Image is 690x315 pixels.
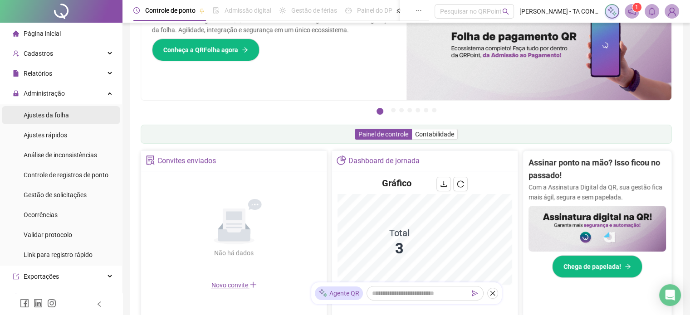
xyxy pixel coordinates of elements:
[47,299,56,308] span: instagram
[152,39,259,61] button: Conheça a QRFolha agora
[628,7,636,15] span: notification
[607,6,617,16] img: sparkle-icon.fc2bf0ac1784a2077858766a79e2daf3.svg
[24,50,53,57] span: Cadastros
[377,108,383,115] button: 1
[157,153,216,169] div: Convites enviados
[391,108,396,112] button: 2
[13,273,19,280] span: export
[34,299,43,308] span: linkedin
[242,47,248,53] span: arrow-right
[416,7,422,14] span: ellipsis
[648,7,656,15] span: bell
[20,299,29,308] span: facebook
[348,153,420,169] div: Dashboard de jornada
[24,293,57,300] span: Integrações
[415,131,454,138] span: Contabilidade
[145,7,196,14] span: Controle de ponto
[211,281,257,289] span: Novo convite
[163,45,238,55] span: Conheça a QRFolha agora
[225,7,271,14] span: Admissão digital
[315,286,363,300] div: Agente QR
[529,182,666,202] p: Com a Assinatura Digital da QR, sua gestão fica mais ágil, segura e sem papelada.
[665,5,679,18] img: 91545
[24,70,52,77] span: Relatórios
[133,7,140,14] span: clock-circle
[24,151,97,159] span: Análise de inconsistências
[13,50,19,57] span: user-add
[424,108,428,112] button: 6
[635,4,638,10] span: 1
[399,108,404,112] button: 3
[24,90,65,97] span: Administração
[416,108,420,112] button: 5
[192,248,276,258] div: Não há dados
[152,15,396,35] p: Com a Folha de Pagamento QR, você faz tudo em um só lugar: da admissão à geração da folha. Agilid...
[213,7,219,14] span: file-done
[337,155,346,165] span: pie-chart
[529,156,666,182] h2: Assinar ponto na mão? Isso ficou no passado!
[659,284,681,306] div: Open Intercom Messenger
[13,30,19,37] span: home
[24,171,108,179] span: Controle de registros de ponto
[632,3,641,12] sup: 1
[13,70,19,77] span: file
[250,281,257,288] span: plus
[24,30,61,37] span: Página inicial
[279,7,286,14] span: sun
[382,177,411,189] h4: Gráfico
[24,251,93,258] span: Link para registro rápido
[563,262,621,271] span: Chega de papelada!
[146,155,155,165] span: solution
[24,273,59,280] span: Exportações
[440,180,447,188] span: download
[24,131,67,139] span: Ajustes rápidos
[432,108,436,112] button: 7
[529,206,666,252] img: banner%2F02c71560-61a6-44d4-94b9-c8ab97240462.png
[625,263,631,270] span: arrow-right
[407,108,412,112] button: 4
[96,301,103,307] span: left
[13,90,19,97] span: lock
[472,290,478,296] span: send
[24,211,58,218] span: Ocorrências
[291,7,337,14] span: Gestão de férias
[519,6,599,16] span: [PERSON_NAME] - TA CONTABILIDADE CONSULTIVA
[318,289,328,298] img: sparkle-icon.fc2bf0ac1784a2077858766a79e2daf3.svg
[396,8,401,14] span: pushpin
[552,255,642,278] button: Chega de papelada!
[199,8,205,14] span: pushpin
[24,231,72,238] span: Validar protocolo
[457,180,464,188] span: reload
[357,7,392,14] span: Painel do DP
[345,7,352,14] span: dashboard
[358,131,408,138] span: Painel de controle
[489,290,496,296] span: close
[502,8,509,15] span: search
[24,111,69,119] span: Ajustes da folha
[24,191,87,199] span: Gestão de solicitações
